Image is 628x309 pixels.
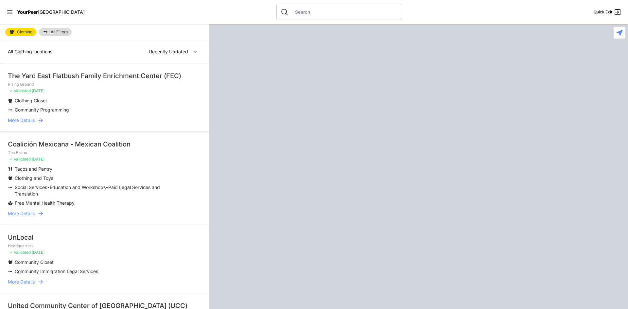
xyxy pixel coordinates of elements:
span: • [47,184,50,190]
span: All Clothing locations [8,49,52,54]
a: More Details [8,279,201,285]
span: More Details [8,210,35,217]
span: ✓ Validated [9,88,31,93]
p: Headquarters [8,243,201,249]
a: More Details [8,117,201,124]
span: All Filters [51,30,68,34]
span: Clothing and Toys [15,175,53,181]
span: Education and Workshops [50,184,106,190]
span: More Details [8,279,35,285]
span: Free Mental Health Therapy [15,200,75,206]
div: Coalición Mexicana - Mexican Coalition [8,140,201,149]
span: Quick Exit [594,9,612,15]
span: Clothing Closet [15,98,47,103]
span: YourPeer [17,9,38,15]
span: ✓ Validated [9,250,31,255]
div: The Yard East Flatbush Family Enrichment Center (FEC) [8,71,201,80]
span: [GEOGRAPHIC_DATA] [38,9,85,15]
p: The Bronx [8,150,201,155]
span: [DATE] [32,157,44,162]
span: Community Closet [15,259,54,265]
span: [DATE] [32,88,44,93]
span: Community Programming [15,107,69,112]
p: Rising Ground [8,82,201,87]
a: All Filters [39,28,72,36]
div: UnLocal [8,233,201,242]
span: Community Immigration Legal Services [15,268,98,274]
a: More Details [8,210,201,217]
span: More Details [8,117,35,124]
span: • [106,184,108,190]
span: Tacos and Pantry [15,166,52,172]
span: Clothing [17,30,32,34]
a: YourPeer[GEOGRAPHIC_DATA] [17,10,85,14]
a: Quick Exit [594,8,621,16]
input: Search [291,9,398,15]
a: Clothing [5,28,36,36]
span: ✓ Validated [9,157,31,162]
span: [DATE] [32,250,44,255]
span: Social Services [15,184,47,190]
